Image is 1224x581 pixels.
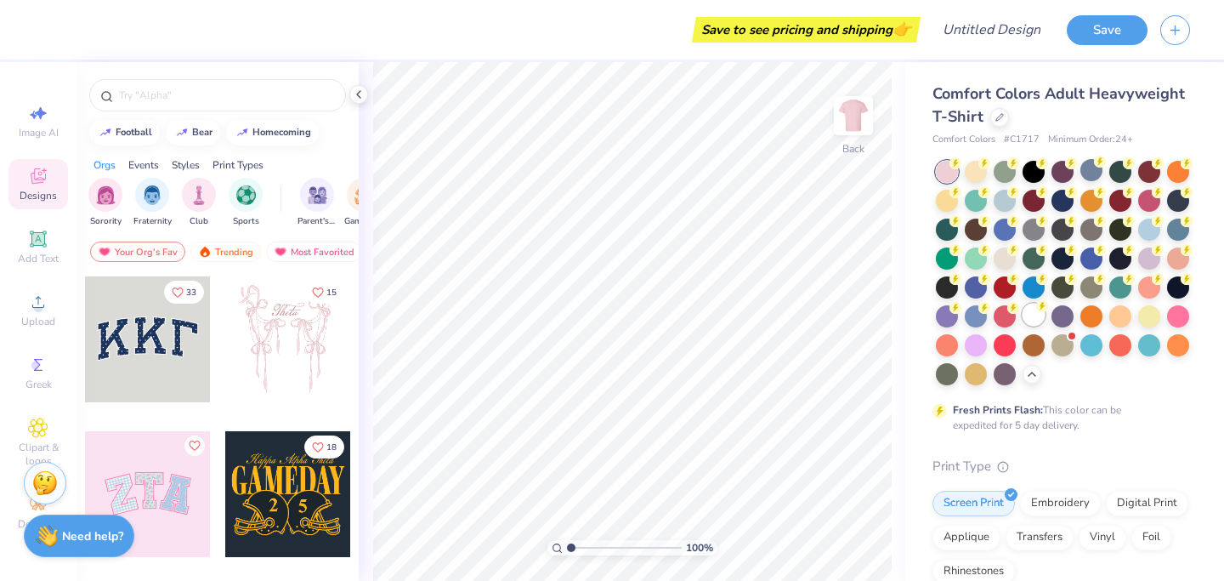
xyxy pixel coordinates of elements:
[172,157,200,173] div: Styles
[892,19,911,39] span: 👉
[89,120,160,145] button: football
[133,178,172,228] button: filter button
[233,215,259,228] span: Sports
[190,242,261,262] div: Trending
[1020,491,1101,516] div: Embroidery
[164,281,204,304] button: Like
[266,242,362,262] div: Most Favorited
[1106,491,1188,516] div: Digital Print
[18,252,59,265] span: Add Text
[116,128,152,137] div: football
[99,128,112,138] img: trend_line.gif
[686,540,713,555] span: 100 %
[304,281,344,304] button: Like
[1048,133,1133,147] span: Minimum Order: 24 +
[932,491,1015,516] div: Screen Print
[19,126,59,140] span: Image AI
[20,189,57,202] span: Designs
[953,403,1043,417] strong: Fresh Prints Flash:
[932,83,1185,127] span: Comfort Colors Adult Heavyweight T-Shirt
[229,178,263,228] div: filter for Sports
[25,378,52,391] span: Greek
[192,128,212,137] div: bear
[929,13,1054,47] input: Untitled Design
[297,178,337,228] div: filter for Parent's Weekend
[62,528,123,544] strong: Need help?
[1131,525,1171,550] div: Foil
[175,128,189,138] img: trend_line.gif
[128,157,159,173] div: Events
[184,436,205,456] button: Like
[190,185,208,205] img: Club Image
[932,525,1000,550] div: Applique
[226,120,319,145] button: homecoming
[133,178,172,228] div: filter for Fraternity
[842,141,864,157] div: Back
[344,215,383,228] span: Game Day
[932,133,995,147] span: Comfort Colors
[198,246,212,258] img: trending.gif
[1004,133,1040,147] span: # C1717
[236,185,256,205] img: Sports Image
[1006,525,1074,550] div: Transfers
[98,246,111,258] img: most_fav.gif
[8,441,68,468] span: Clipart & logos
[90,215,122,228] span: Sorority
[212,157,263,173] div: Print Types
[297,178,337,228] button: filter button
[88,178,122,228] div: filter for Sorority
[308,185,327,205] img: Parent's Weekend Image
[344,178,383,228] button: filter button
[1079,525,1126,550] div: Vinyl
[166,120,220,145] button: bear
[252,128,311,137] div: homecoming
[953,402,1162,433] div: This color can be expedited for 5 day delivery.
[117,87,335,104] input: Try "Alpha"
[1067,15,1147,45] button: Save
[133,215,172,228] span: Fraternity
[190,215,208,228] span: Club
[143,185,161,205] img: Fraternity Image
[182,178,216,228] div: filter for Club
[18,517,59,531] span: Decorate
[182,178,216,228] button: filter button
[304,436,344,459] button: Like
[88,178,122,228] button: filter button
[297,215,337,228] span: Parent's Weekend
[96,185,116,205] img: Sorority Image
[836,99,870,133] img: Back
[326,288,337,297] span: 15
[90,242,185,262] div: Your Org's Fav
[932,457,1190,476] div: Print Type
[93,157,116,173] div: Orgs
[274,246,287,258] img: most_fav.gif
[186,288,196,297] span: 33
[696,17,916,43] div: Save to see pricing and shipping
[229,178,263,228] button: filter button
[21,315,55,328] span: Upload
[235,128,249,138] img: trend_line.gif
[326,443,337,452] span: 18
[354,185,374,205] img: Game Day Image
[344,178,383,228] div: filter for Game Day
